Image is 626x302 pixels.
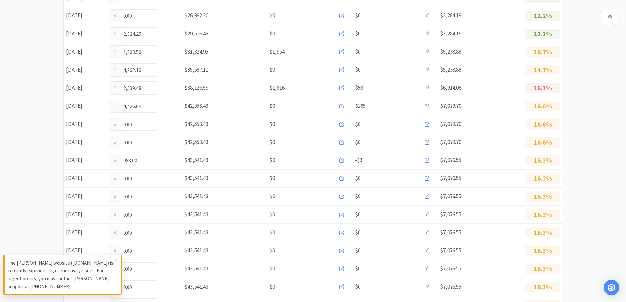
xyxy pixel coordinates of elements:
[355,156,362,165] span: -$3
[184,84,208,91] span: $38,126.59
[440,211,461,218] span: $7,076.55
[64,172,106,185] div: [DATE]
[269,47,285,56] span: $1,954
[355,210,360,219] span: $0
[355,174,360,183] span: $0
[440,193,461,200] span: $7,076.55
[269,138,275,147] span: $0
[184,12,208,19] span: $26,992.20
[525,47,560,57] p: 16.7%
[440,283,461,290] span: $7,076.55
[269,83,285,92] span: $1,616
[184,174,208,182] span: $43,541.43
[355,120,360,128] span: $0
[64,190,106,203] div: [DATE]
[525,137,560,148] p: 16.6%
[525,209,560,220] p: 16.3%
[604,280,619,295] div: Open Intercom Messenger
[64,117,106,131] div: [DATE]
[525,101,560,111] p: 16.6%
[525,65,560,75] p: 14.7%
[440,156,461,164] span: $7,076.55
[269,11,275,20] span: $0
[440,48,461,55] span: $5,238.88
[64,63,106,77] div: [DATE]
[355,29,360,38] span: $0
[184,156,208,164] span: $43,541.43
[269,174,275,183] span: $0
[64,153,106,167] div: [DATE]
[184,211,208,218] span: $43,541.43
[355,138,360,147] span: $0
[64,27,106,40] div: [DATE]
[184,265,208,272] span: $43,541.43
[355,11,360,20] span: $0
[440,265,461,272] span: $7,076.55
[440,138,461,146] span: $7,079.70
[355,192,360,201] span: $0
[440,174,461,182] span: $7,076.55
[269,102,275,110] span: $0
[440,30,461,37] span: $3,284.19
[64,208,106,221] div: [DATE]
[525,245,560,256] p: 16.3%
[269,228,275,237] span: $0
[269,29,275,38] span: $0
[184,283,208,290] span: $43,541.43
[525,11,560,21] p: 12.2%
[525,29,560,39] p: 11.1%
[64,99,106,113] div: [DATE]
[355,264,360,273] span: $0
[64,81,106,95] div: [DATE]
[184,30,208,37] span: $29,516.45
[184,66,208,73] span: $35,587.11
[8,259,115,290] p: The [PERSON_NAME] website ([DOMAIN_NAME]) is currently experiencing connectivity issues. For urge...
[355,65,360,74] span: $0
[269,192,275,201] span: $0
[269,156,275,165] span: $0
[355,83,363,92] span: $58
[269,246,275,255] span: $0
[184,48,208,55] span: $31,324.95
[440,229,461,236] span: $7,076.55
[525,155,560,166] p: 16.3%
[355,102,366,110] span: $165
[269,282,275,291] span: $0
[525,282,560,292] p: 16.3%
[64,244,106,257] div: [DATE]
[269,120,275,128] span: $0
[184,229,208,236] span: $43,541.43
[440,66,461,73] span: $5,238.88
[269,264,275,273] span: $0
[269,210,275,219] span: $0
[269,65,275,74] span: $0
[525,173,560,184] p: 16.3%
[440,102,461,109] span: $7,079.70
[525,119,560,129] p: 16.6%
[525,264,560,274] p: 16.3%
[184,138,208,146] span: $42,553.43
[525,191,560,202] p: 16.3%
[184,193,208,200] span: $43,541.43
[355,47,360,56] span: $0
[440,120,461,128] span: $7,079.70
[184,120,208,128] span: $42,553.43
[440,84,461,91] span: $6,914.08
[355,246,360,255] span: $0
[184,247,208,254] span: $43,541.43
[64,135,106,149] div: [DATE]
[440,12,461,19] span: $3,284.19
[64,45,106,58] div: [DATE]
[184,102,208,109] span: $42,553.43
[355,282,360,291] span: $0
[525,83,560,93] p: 18.1%
[440,247,461,254] span: $7,076.55
[525,227,560,238] p: 16.3%
[64,226,106,239] div: [DATE]
[355,228,360,237] span: $0
[64,9,106,22] div: [DATE]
